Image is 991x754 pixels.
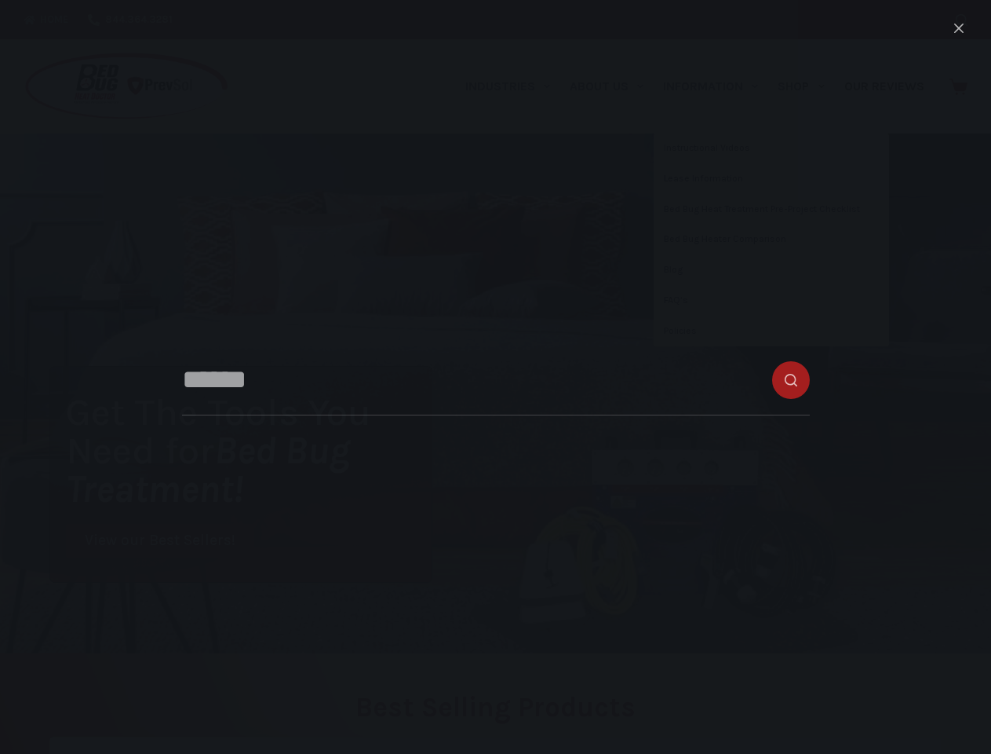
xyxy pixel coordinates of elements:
[455,39,934,134] nav: Primary
[559,39,653,134] a: About Us
[24,52,229,122] img: Prevsol/Bed Bug Heat Doctor
[85,533,235,548] span: View our Best Sellers!
[956,14,967,26] button: Search
[654,195,889,225] a: Bed Bug Heat Treatment Pre-Project Checklist
[654,286,889,316] a: FAQ’s
[66,393,432,508] h1: Get The Tools You Need for
[66,428,350,511] i: Bed Bug Treatment!
[455,39,559,134] a: Industries
[768,39,834,134] a: Shop
[66,524,254,558] a: View our Best Sellers!
[654,164,889,194] a: Lease Information
[49,694,942,721] h2: Best Selling Products
[654,225,889,254] a: Bed Bug Heater Comparison
[654,317,889,346] a: Policies
[834,39,934,134] a: Our Reviews
[654,134,889,163] a: Instructional Videos
[654,255,889,285] a: Blog
[654,39,768,134] a: Information
[13,6,60,53] button: Open LiveChat chat widget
